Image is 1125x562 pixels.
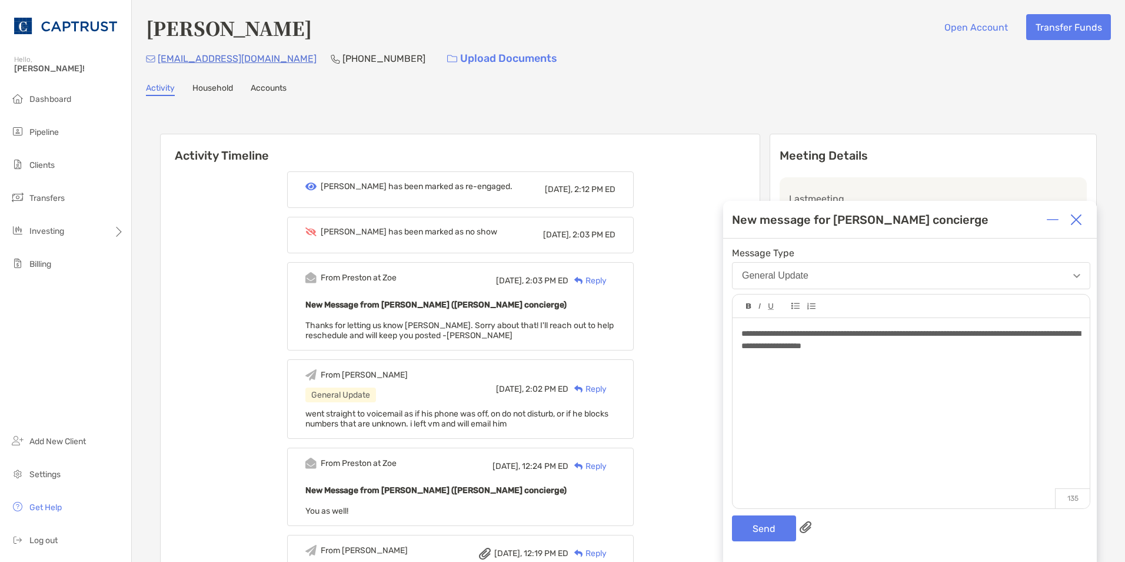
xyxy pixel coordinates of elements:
b: New Message from [PERSON_NAME] ([PERSON_NAME] concierge) [305,485,567,495]
span: Clients [29,160,55,170]
span: Dashboard [29,94,71,104]
img: Email Icon [146,55,155,62]
p: [PHONE_NUMBER] [342,51,425,66]
span: [DATE], [496,276,524,286]
img: CAPTRUST Logo [14,5,117,47]
img: dashboard icon [11,91,25,105]
img: Event icon [305,227,317,236]
div: General Update [305,388,376,402]
img: Reply icon [574,385,583,393]
div: [PERSON_NAME] has been marked as no show [321,227,497,237]
a: Upload Documents [440,46,565,71]
button: Transfer Funds [1026,14,1111,40]
span: [DATE], [492,461,520,471]
span: [DATE], [543,230,571,240]
span: Investing [29,226,64,236]
img: Event icon [305,272,317,283]
span: Billing [29,259,51,269]
span: Message Type [732,247,1090,259]
div: General Update [742,270,808,281]
div: From Preston at Zoe [321,273,397,283]
img: Editor control icon [758,303,761,309]
p: [EMAIL_ADDRESS][DOMAIN_NAME] [158,51,317,66]
img: attachment [479,548,491,560]
span: [DATE], [545,184,573,194]
div: Reply [568,547,607,560]
img: Event icon [305,369,317,381]
img: Editor control icon [807,303,816,310]
div: Reply [568,275,607,287]
a: Accounts [251,83,287,96]
img: billing icon [11,256,25,270]
img: Event icon [305,545,317,556]
img: Phone Icon [331,54,340,64]
span: [DATE], [494,548,522,558]
span: Log out [29,535,58,546]
img: Close [1070,214,1082,226]
img: logout icon [11,533,25,547]
h6: Activity Timeline [161,134,760,163]
span: Transfers [29,193,65,203]
img: Open dropdown arrow [1073,274,1080,278]
h4: [PERSON_NAME] [146,14,312,41]
span: 12:19 PM ED [524,548,568,558]
img: Reply icon [574,550,583,557]
img: Reply icon [574,462,583,470]
img: Expand or collapse [1047,214,1059,226]
img: Event icon [305,458,317,469]
span: 12:24 PM ED [522,461,568,471]
img: button icon [447,55,457,63]
p: Meeting Details [780,148,1087,163]
span: Pipeline [29,127,59,137]
span: 2:12 PM ED [574,184,615,194]
div: Reply [568,383,607,395]
img: settings icon [11,467,25,481]
b: New Message from [PERSON_NAME] ([PERSON_NAME] concierge) [305,300,567,310]
div: From Preston at Zoe [321,458,397,468]
button: Open Account [935,14,1017,40]
span: went straight to voicemail as if his phone was off, on do not disturb, or if he blocks numbers th... [305,409,608,429]
img: Editor control icon [746,303,751,309]
div: From [PERSON_NAME] [321,370,408,380]
img: pipeline icon [11,124,25,138]
img: Reply icon [574,277,583,285]
img: transfers icon [11,190,25,204]
img: Event icon [305,183,317,190]
div: From [PERSON_NAME] [321,546,408,556]
img: paperclip attachments [800,521,811,533]
img: add_new_client icon [11,434,25,448]
p: Last meeting [789,191,1077,206]
span: Add New Client [29,437,86,447]
span: 2:02 PM ED [525,384,568,394]
a: Household [192,83,233,96]
span: [DATE], [496,384,524,394]
span: Get Help [29,503,62,513]
a: Activity [146,83,175,96]
span: [PERSON_NAME]! [14,64,124,74]
span: You as well! [305,506,348,516]
span: Settings [29,470,61,480]
div: Reply [568,460,607,472]
img: investing icon [11,223,25,237]
span: 2:03 PM ED [525,276,568,286]
button: Send [732,515,796,541]
div: New message for [PERSON_NAME] concierge [732,213,988,227]
button: General Update [732,262,1090,289]
img: clients icon [11,157,25,171]
span: 2:03 PM ED [573,230,615,240]
img: get-help icon [11,500,25,514]
img: Editor control icon [768,303,774,310]
span: Thanks for letting us know [PERSON_NAME]. Sorry about that! I'll reach out to help reschedule and... [305,320,614,340]
p: 135 [1055,488,1090,508]
div: [PERSON_NAME] has been marked as re-engaged. [321,181,512,191]
img: Editor control icon [791,303,800,309]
